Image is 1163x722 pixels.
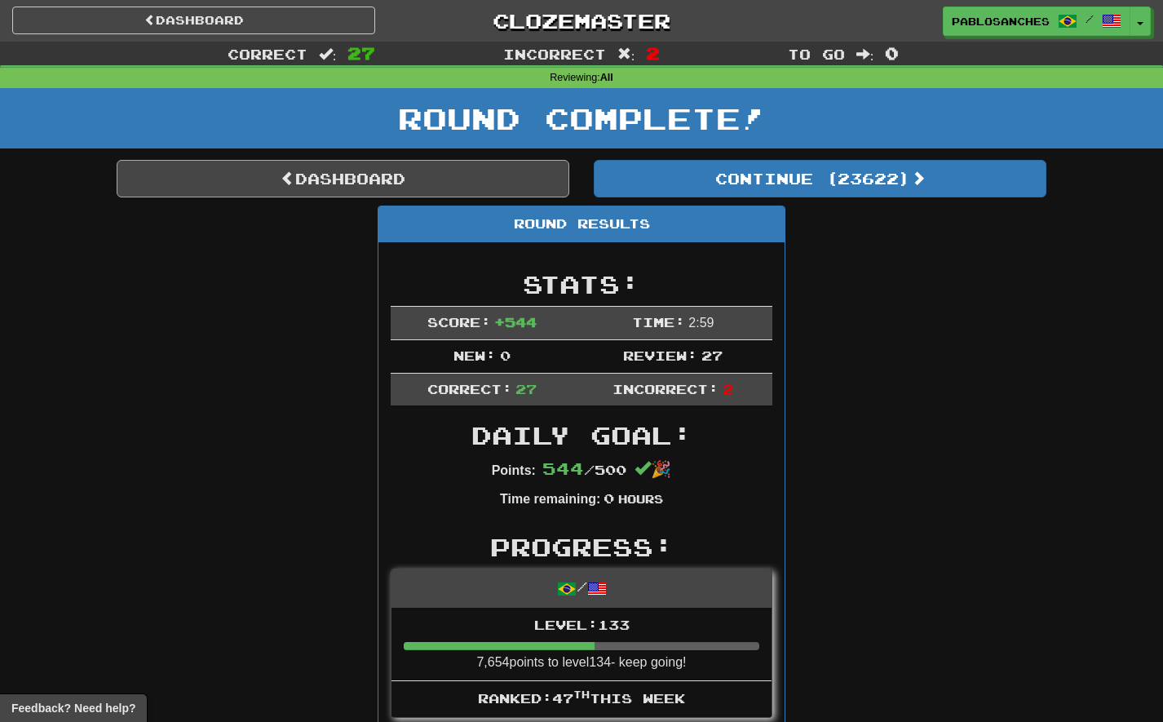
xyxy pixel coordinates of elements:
[623,348,697,363] span: Review:
[228,46,307,62] span: Correct
[12,7,375,34] a: Dashboard
[378,206,785,242] div: Round Results
[594,160,1046,197] button: Continue (23622)
[6,102,1157,135] h1: Round Complete!
[500,348,511,363] span: 0
[492,463,536,477] strong: Points:
[391,534,772,560] h2: Progress:
[632,314,685,330] span: Time:
[478,690,685,706] span: Ranked: 47 this week
[347,43,375,63] span: 27
[788,46,845,62] span: To go
[1086,13,1094,24] span: /
[573,689,590,700] sup: th
[723,381,733,396] span: 2
[11,700,135,716] span: Open feedback widget
[688,316,714,330] span: 2 : 59
[515,381,537,396] span: 27
[534,617,630,632] span: Level: 133
[542,462,626,477] span: / 500
[400,7,763,35] a: Clozemaster
[612,381,719,396] span: Incorrect:
[943,7,1130,36] a: PabloSanches /
[885,43,899,63] span: 0
[427,381,512,396] span: Correct:
[391,569,772,608] div: /
[604,490,614,506] span: 0
[952,14,1050,29] span: PabloSanches
[701,348,723,363] span: 27
[427,314,491,330] span: Score:
[617,47,635,61] span: :
[635,460,671,478] span: 🎉
[494,314,537,330] span: + 544
[500,492,600,506] strong: Time remaining:
[856,47,874,61] span: :
[391,271,772,298] h2: Stats:
[646,43,660,63] span: 2
[453,348,496,363] span: New:
[600,72,613,83] strong: All
[503,46,606,62] span: Incorrect
[542,458,584,478] span: 544
[117,160,569,197] a: Dashboard
[391,422,772,449] h2: Daily Goal:
[319,47,337,61] span: :
[391,608,772,681] li: 7,654 points to level 134 - keep going!
[618,492,663,506] small: Hours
